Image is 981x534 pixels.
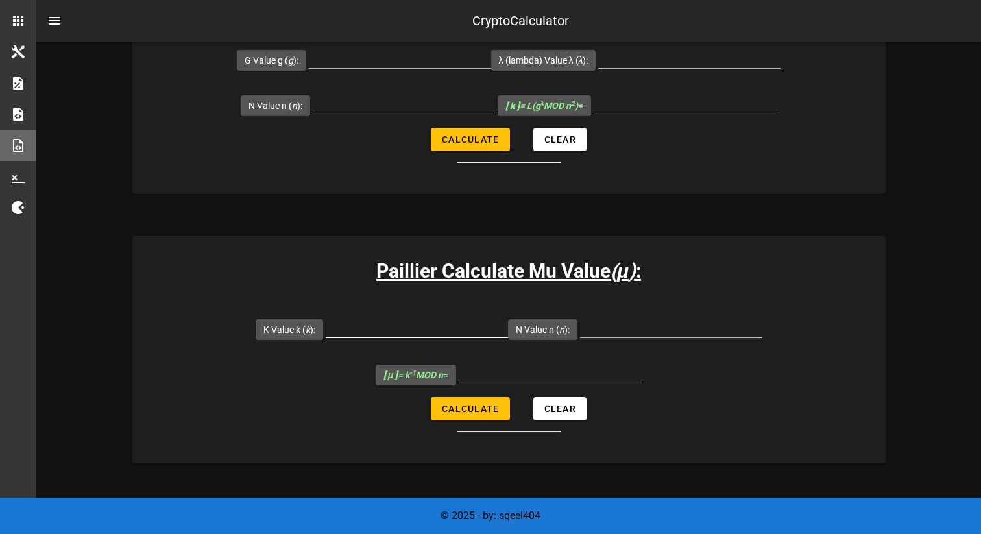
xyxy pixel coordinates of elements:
label: N Value n ( ): [248,99,302,112]
label: K Value k ( ): [263,323,315,336]
span: Clear [544,134,576,145]
span: = [383,370,448,380]
span: = [505,101,584,111]
h3: Paillier Calculate Mu Value : [132,256,886,285]
b: [ μ ] [383,370,398,380]
b: [ k ] [505,101,520,111]
b: μ [617,260,629,282]
button: Clear [533,128,587,151]
sup: 2 [571,99,575,108]
button: Calculate [431,128,509,151]
label: λ (lambda) Value λ ( ): [499,54,588,67]
div: CryptoCalculator [472,11,569,30]
label: G Value g ( ): [245,54,298,67]
label: N Value n ( ): [516,323,570,336]
sup: -1 [409,369,416,377]
span: Calculate [441,134,499,145]
i: g [288,55,293,66]
i: k [306,324,310,335]
i: = k MOD n [383,370,443,380]
i: ( ) [611,260,636,282]
button: Calculate [431,397,509,420]
span: © 2025 - by: sqeel404 [441,509,540,522]
button: Clear [533,397,587,420]
i: n [559,324,564,335]
sup: λ [540,99,544,108]
i: n [292,101,297,111]
button: nav-menu-toggle [39,5,70,36]
span: Calculate [441,404,499,414]
i: = L(g MOD n ) [505,101,579,111]
span: Clear [544,404,576,414]
i: λ [579,55,583,66]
